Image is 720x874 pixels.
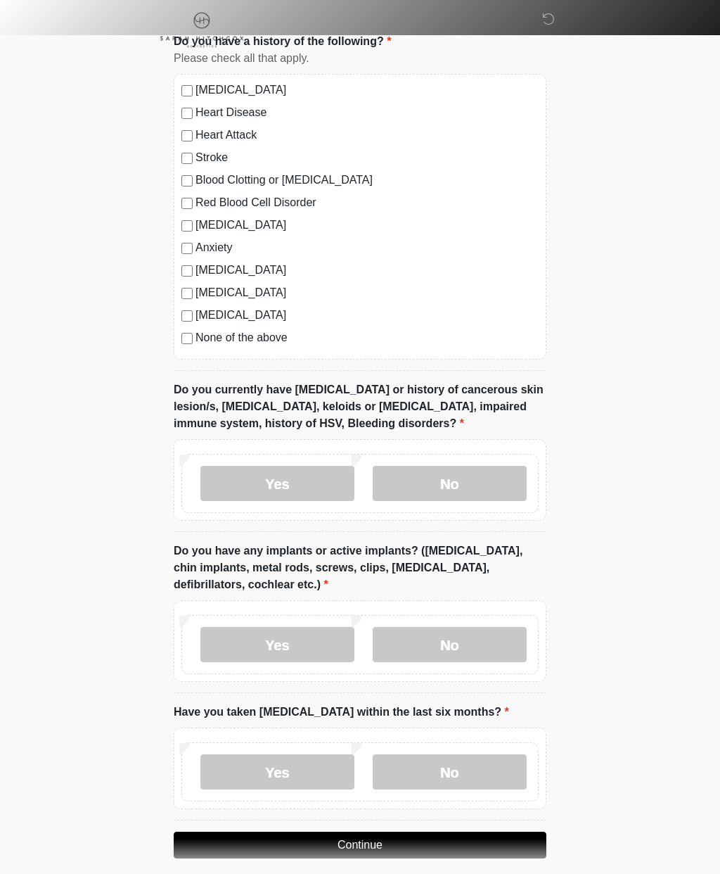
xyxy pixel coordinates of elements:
[195,149,539,166] label: Stroke
[181,85,193,96] input: [MEDICAL_DATA]
[181,288,193,299] input: [MEDICAL_DATA]
[195,284,539,301] label: [MEDICAL_DATA]
[181,175,193,186] input: Blood Clotting or [MEDICAL_DATA]
[174,832,546,859] button: Continue
[373,466,527,501] label: No
[174,543,546,593] label: Do you have any implants or active implants? ([MEDICAL_DATA], chin implants, metal rods, screws, ...
[195,307,539,324] label: [MEDICAL_DATA]
[373,627,527,662] label: No
[195,239,539,256] label: Anxiety
[181,333,193,344] input: None of the above
[200,754,354,790] label: Yes
[181,265,193,277] input: [MEDICAL_DATA]
[181,198,193,209] input: Red Blood Cell Disorder
[200,466,354,501] label: Yes
[195,172,539,189] label: Blood Clotting or [MEDICAL_DATA]
[174,381,546,432] label: Do you currently have [MEDICAL_DATA] or history of cancerous skin lesion/s, [MEDICAL_DATA], keloi...
[195,104,539,121] label: Heart Disease
[181,243,193,254] input: Anxiety
[160,11,244,48] img: Sarah Hitchcox Aesthetics Logo
[181,108,193,119] input: Heart Disease
[181,310,193,322] input: [MEDICAL_DATA]
[195,82,539,99] label: [MEDICAL_DATA]
[195,329,539,346] label: None of the above
[174,704,509,721] label: Have you taken [MEDICAL_DATA] within the last six months?
[174,50,546,67] div: Please check all that apply.
[200,627,354,662] label: Yes
[195,262,539,279] label: [MEDICAL_DATA]
[195,194,539,211] label: Red Blood Cell Disorder
[181,130,193,141] input: Heart Attack
[195,127,539,144] label: Heart Attack
[181,220,193,232] input: [MEDICAL_DATA]
[195,217,539,234] label: [MEDICAL_DATA]
[373,754,527,790] label: No
[181,153,193,164] input: Stroke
